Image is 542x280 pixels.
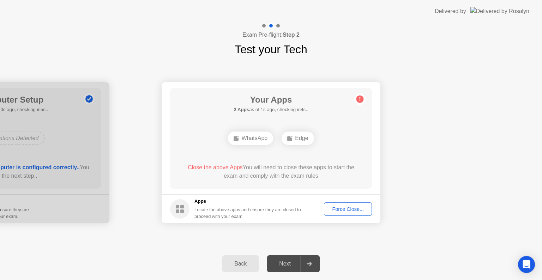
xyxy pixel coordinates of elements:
b: Step 2 [283,32,300,38]
h5: as of 1s ago, checking in4s.. [234,106,308,113]
span: Close the above Apps [188,164,243,170]
div: You will need to close these apps to start the exam and comply with the exam rules [180,163,362,180]
button: Force Close... [324,202,372,216]
button: Next [267,255,320,272]
h1: Your Apps [234,93,308,106]
button: Back [222,255,259,272]
div: Open Intercom Messenger [518,256,535,273]
h4: Exam Pre-flight: [242,31,300,39]
img: Delivered by Rosalyn [470,7,529,15]
b: 2 Apps [234,107,249,112]
div: Delivered by [435,7,466,16]
div: WhatsApp [228,132,273,145]
h5: Apps [194,198,301,205]
div: Back [224,261,257,267]
div: Next [269,261,301,267]
div: Locate the above apps and ensure they are closed to proceed with your exam. [194,206,301,220]
div: Force Close... [326,206,369,212]
div: Edge [282,132,314,145]
h1: Test your Tech [235,41,307,58]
